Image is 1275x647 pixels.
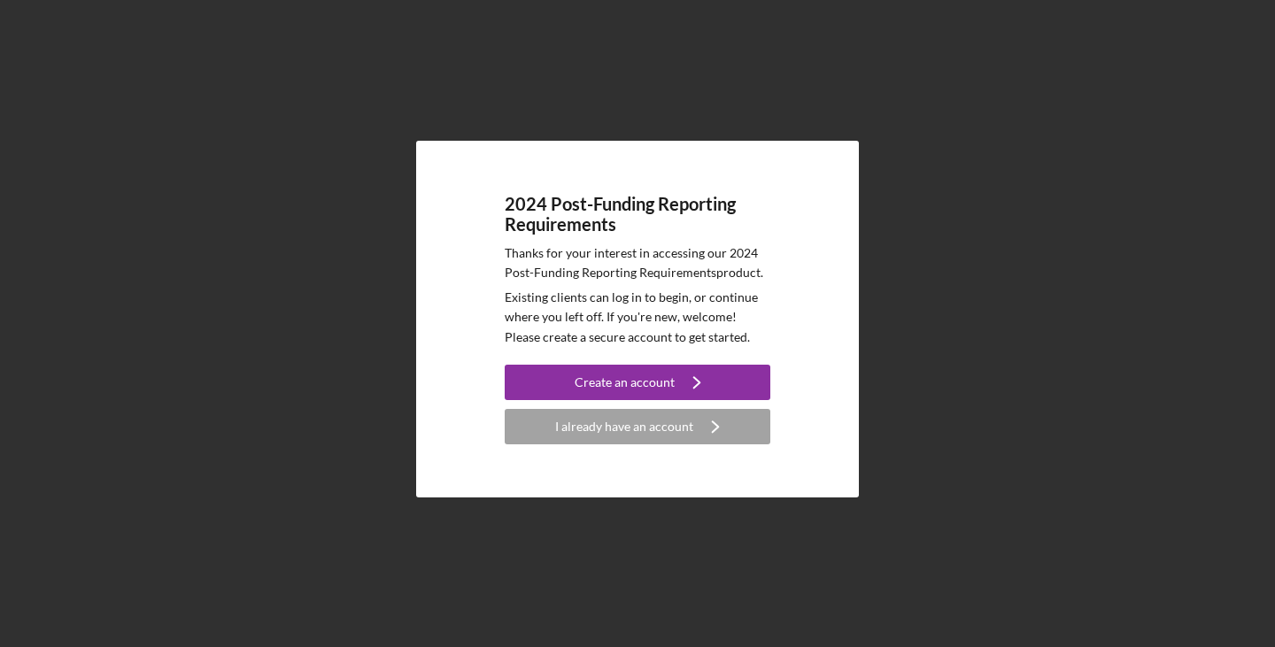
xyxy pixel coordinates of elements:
button: I already have an account [505,409,770,444]
h4: 2024 Post-Funding Reporting Requirements [505,194,770,235]
p: Existing clients can log in to begin, or continue where you left off. If you're new, welcome! Ple... [505,288,770,347]
button: Create an account [505,365,770,400]
div: I already have an account [555,409,693,444]
div: Create an account [575,365,675,400]
a: Create an account [505,365,770,404]
p: Thanks for your interest in accessing our 2024 Post-Funding Reporting Requirements product. [505,243,770,283]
